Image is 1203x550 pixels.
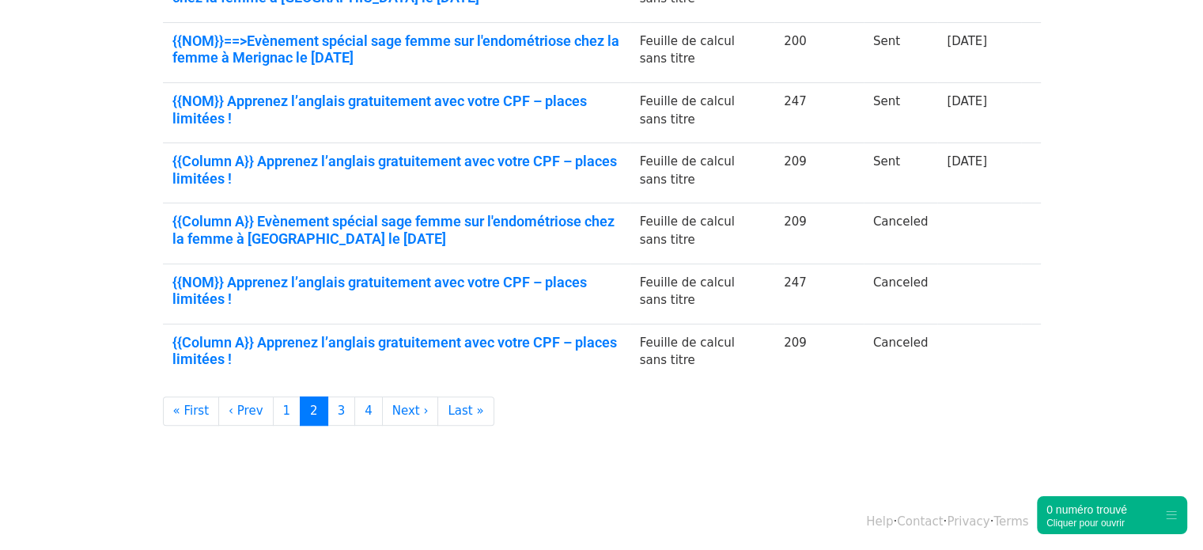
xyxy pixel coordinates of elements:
[864,203,938,264] td: Canceled
[163,396,220,426] a: « First
[993,514,1028,529] a: Terms
[172,213,621,247] a: {{Column A}} Evènement spécial sage femme sur l'endométriose chez la femme à [GEOGRAPHIC_DATA] le...
[172,93,621,127] a: {{NOM}} Apprenez l’anglais gratuitement avec votre CPF – places limitées !
[172,274,621,308] a: {{NOM}} Apprenez l’anglais gratuitement avec votre CPF – places limitées !
[630,22,775,82] td: Feuille de calcul sans titre
[354,396,383,426] a: 4
[897,514,943,529] a: Contact
[774,143,864,203] td: 209
[300,396,328,426] a: 2
[172,334,621,368] a: {{Column A}} Apprenez l’anglais gratuitement avec votre CPF – places limitées !
[382,396,439,426] a: Next ›
[172,32,621,66] a: {{NOM}}==>Evènement spécial sage femme sur l'endométriose chez la femme à Merignac le [DATE]
[864,324,938,384] td: Canceled
[947,154,987,169] a: [DATE]
[864,83,938,143] td: Sent
[774,264,864,324] td: 247
[864,143,938,203] td: Sent
[1124,474,1203,550] iframe: Chat Widget
[774,22,864,82] td: 200
[630,203,775,264] td: Feuille de calcul sans titre
[630,143,775,203] td: Feuille de calcul sans titre
[218,396,274,426] a: ‹ Prev
[630,324,775,384] td: Feuille de calcul sans titre
[630,83,775,143] td: Feuille de calcul sans titre
[273,396,301,426] a: 1
[947,94,987,108] a: [DATE]
[630,264,775,324] td: Feuille de calcul sans titre
[864,264,938,324] td: Canceled
[864,22,938,82] td: Sent
[327,396,356,426] a: 3
[774,83,864,143] td: 247
[774,324,864,384] td: 209
[947,34,987,48] a: [DATE]
[172,153,621,187] a: {{Column A}} Apprenez l’anglais gratuitement avec votre CPF – places limitées !
[947,514,989,529] a: Privacy
[866,514,893,529] a: Help
[437,396,494,426] a: Last »
[1124,474,1203,550] div: Widget de chat
[774,203,864,264] td: 209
